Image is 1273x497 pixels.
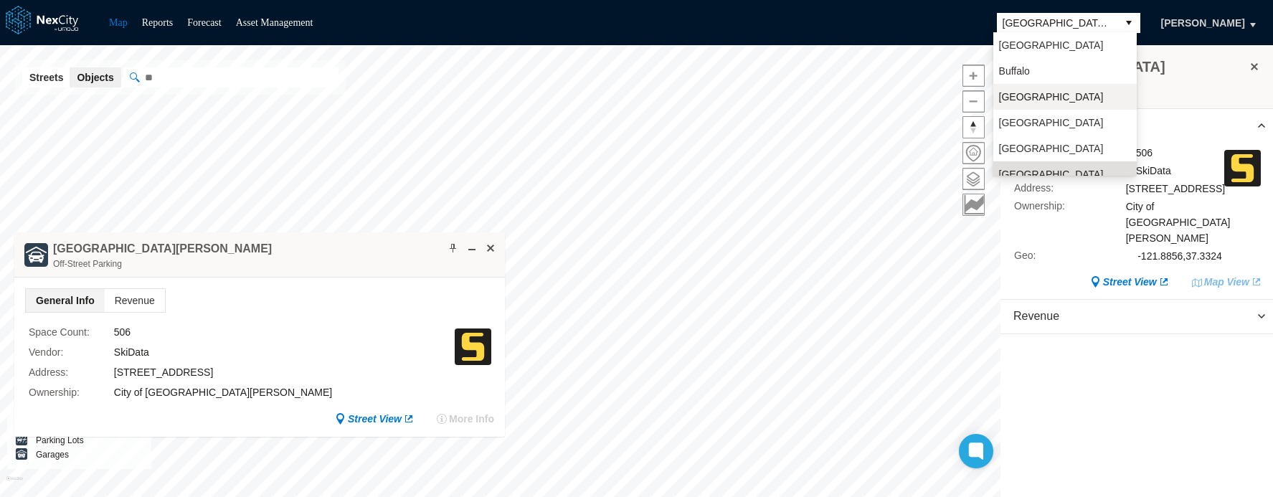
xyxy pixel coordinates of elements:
[1003,16,1112,30] span: [GEOGRAPHIC_DATA][PERSON_NAME]
[963,91,984,112] span: Zoom out
[962,116,985,138] button: Reset bearing to north
[36,433,84,448] label: Parking Lots
[999,141,1104,156] span: [GEOGRAPHIC_DATA]
[1013,308,1059,325] span: Revenue
[29,384,114,400] label: Ownership :
[1126,181,1262,197] div: [STREET_ADDRESS]
[962,142,985,164] button: Home
[1136,145,1262,161] div: 506
[109,17,128,28] a: Map
[962,90,985,113] button: Zoom out
[22,67,70,87] button: Streets
[1136,163,1262,179] div: SkiData
[114,384,455,400] div: City of [GEOGRAPHIC_DATA][PERSON_NAME]
[29,324,114,340] label: Space Count :
[114,364,455,380] div: [STREET_ADDRESS]
[1103,275,1157,289] span: Street View
[335,412,415,426] a: Street View
[36,448,69,462] label: Garages
[962,65,985,87] button: Zoom in
[53,241,272,257] h4: Double-click to make header text selectable
[29,70,63,85] span: Streets
[26,289,105,312] span: General Info
[1161,16,1245,30] span: [PERSON_NAME]
[114,344,455,360] div: SkiData
[53,241,272,271] div: Double-click to make header text selectable
[29,344,114,360] label: Vendor :
[963,117,984,138] span: Reset bearing to north
[1146,11,1260,35] button: [PERSON_NAME]
[962,194,985,216] button: Key metrics
[53,257,272,271] div: Off-Street Parking
[1137,250,1222,262] span: -121.8856 , 37.3324
[963,65,984,86] span: Zoom in
[1014,248,1116,264] label: Geo :
[999,38,1104,52] span: [GEOGRAPHIC_DATA]
[236,17,313,28] a: Asset Management
[1090,275,1170,289] a: Street View
[962,168,985,190] button: Layers management
[1126,199,1262,246] div: City of [GEOGRAPHIC_DATA][PERSON_NAME]
[77,70,113,85] span: Objects
[142,17,174,28] a: Reports
[1014,181,1104,197] label: Address :
[105,289,165,312] span: Revenue
[29,364,114,380] label: Address :
[1117,13,1140,33] button: select
[114,324,455,340] div: 506
[348,412,402,426] span: Street View
[999,167,1131,196] span: [GEOGRAPHIC_DATA][PERSON_NAME]
[999,64,1030,78] span: Buffalo
[70,67,120,87] button: Objects
[1014,199,1104,246] label: Ownership :
[6,476,23,493] a: Mapbox homepage
[999,90,1104,104] span: [GEOGRAPHIC_DATA]
[999,115,1104,130] span: [GEOGRAPHIC_DATA]
[187,17,221,28] a: Forecast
